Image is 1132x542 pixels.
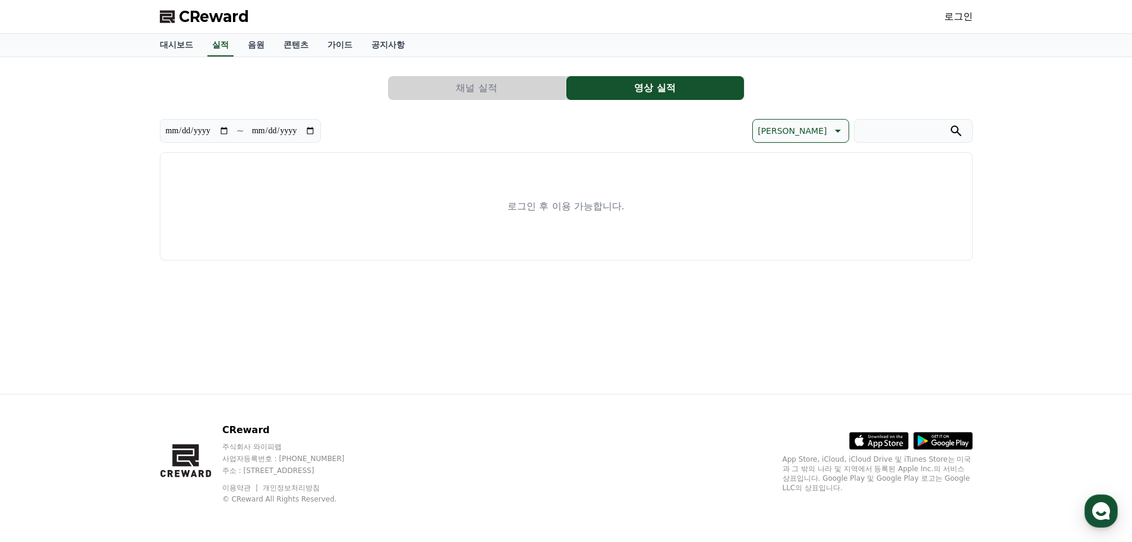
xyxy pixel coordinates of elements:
[222,494,367,504] p: © CReward All Rights Reserved.
[783,455,973,493] p: App Store, iCloud, iCloud Drive 및 iTunes Store는 미국과 그 밖의 나라 및 지역에서 등록된 Apple Inc.의 서비스 상표입니다. Goo...
[207,34,234,57] a: 실적
[4,377,78,407] a: 홈
[388,76,566,100] a: 채널 실적
[566,76,744,100] button: 영상 실적
[222,484,260,492] a: 이용약관
[184,395,198,405] span: 설정
[222,423,367,437] p: CReward
[222,442,367,452] p: 주식회사 와이피랩
[150,34,203,57] a: 대시보드
[566,76,745,100] a: 영상 실적
[507,199,624,214] p: 로그인 후 이용 가능합니다.
[388,76,566,100] button: 채널 실적
[153,377,228,407] a: 설정
[238,34,274,57] a: 음원
[274,34,318,57] a: 콘텐츠
[37,395,45,405] span: 홈
[263,484,320,492] a: 개인정보처리방침
[758,123,827,139] p: [PERSON_NAME]
[362,34,414,57] a: 공지사항
[237,124,244,138] p: ~
[222,466,367,475] p: 주소 : [STREET_ADDRESS]
[318,34,362,57] a: 가이드
[222,454,367,463] p: 사업자등록번호 : [PHONE_NUMBER]
[179,7,249,26] span: CReward
[109,396,123,405] span: 대화
[160,7,249,26] a: CReward
[944,10,973,24] a: 로그인
[78,377,153,407] a: 대화
[752,119,849,143] button: [PERSON_NAME]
